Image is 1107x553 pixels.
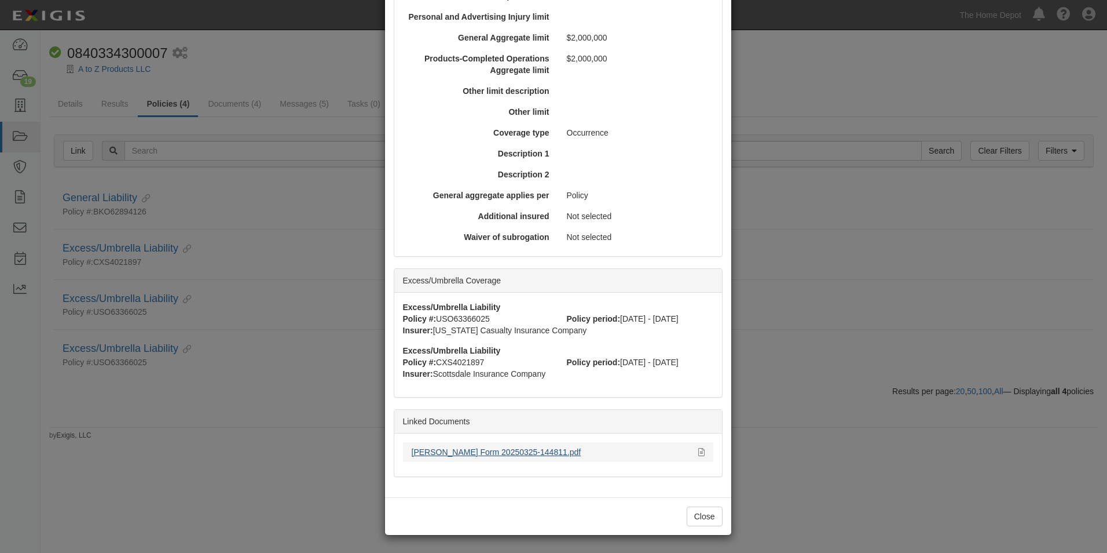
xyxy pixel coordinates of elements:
strong: Policy #: [403,358,437,367]
div: General aggregate applies per [399,190,558,201]
strong: Policy period: [567,358,621,367]
div: Linked Documents [394,410,722,434]
div: $2,000,000 [558,53,717,64]
div: [DATE] - [DATE] [558,356,722,368]
div: Not selected [558,210,717,222]
div: Policy [558,190,717,201]
strong: Insurer: [403,369,433,379]
strong: Insurer: [403,326,433,335]
div: Scottsdale Insurance Company [394,368,722,380]
div: Additional insured [399,210,558,222]
div: Description 1 [399,148,558,159]
div: $2,000,000 [558,32,717,43]
strong: Policy #: [403,314,437,323]
strong: Excess/Umbrella Liability [403,303,501,312]
div: CXS4021897 [394,356,558,368]
strong: Policy period: [567,314,621,323]
div: USO63366025 [394,313,558,325]
div: Not selected [558,231,717,243]
div: Waiver of subrogation [399,231,558,243]
a: [PERSON_NAME] Form 20250325-144811.pdf [412,448,581,457]
button: Close [687,507,723,526]
div: ACORD Form 20250325-144811.pdf [412,446,690,458]
div: Products-Completed Operations Aggregate limit [399,53,558,76]
div: [US_STATE] Casualty Insurance Company [394,325,722,336]
div: Other limit [399,106,558,118]
div: General Aggregate limit [399,32,558,43]
div: Coverage type [399,127,558,139]
strong: Excess/Umbrella Liability [403,346,501,355]
div: Occurrence [558,127,717,139]
div: Other limit description [399,85,558,97]
div: Description 2 [399,169,558,180]
div: [DATE] - [DATE] [558,313,722,325]
div: Excess/Umbrella Coverage [394,269,722,293]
